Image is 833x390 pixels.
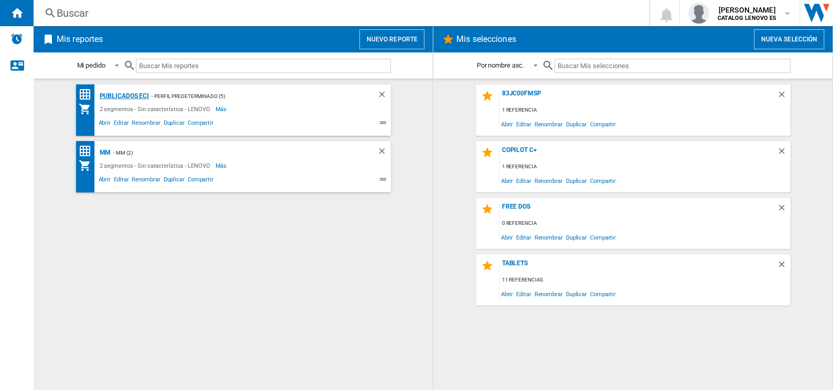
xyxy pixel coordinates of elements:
div: Borrar [777,259,791,274]
span: Abrir [97,118,113,131]
span: Abrir [499,230,515,244]
div: Mi colección [79,159,97,172]
div: Mi colección [79,103,97,115]
div: Borrar [777,90,791,104]
div: Mi pedido [77,61,105,69]
div: FREE DOS [499,203,777,217]
span: Renombrar [130,175,162,187]
img: alerts-logo.svg [10,32,23,45]
h2: Mis reportes [55,29,105,49]
div: 1 referencia [499,160,791,174]
h2: Mis selecciones [454,29,518,49]
span: Compartir [186,175,215,187]
span: Abrir [499,287,515,301]
span: Duplicar [564,117,589,131]
span: Renombrar [532,117,564,131]
input: Buscar Mis reportes [136,59,391,73]
div: Buscar [57,6,622,20]
span: Compartir [589,287,617,301]
div: 0 referencia [499,217,791,230]
div: COPILOT C+ [499,146,777,160]
span: Compartir [589,230,617,244]
div: Por nombre asc. [477,61,525,69]
span: Duplicar [564,174,589,188]
span: Editar [515,174,532,188]
b: CATALOG LENOVO ES [718,15,776,21]
span: Abrir [97,175,113,187]
span: Abrir [499,174,515,188]
span: Editar [112,118,130,131]
button: Nuevo reporte [359,29,424,49]
div: 83JC00FMSP [499,90,777,104]
div: Borrar [377,90,391,103]
button: Nueva selección [754,29,824,49]
span: Editar [515,230,532,244]
span: Abrir [499,117,515,131]
span: [PERSON_NAME] [718,5,776,15]
div: Borrar [777,146,791,160]
span: Compartir [589,117,617,131]
span: Compartir [186,118,215,131]
div: MM [97,146,111,159]
div: - MM (2) [111,146,356,159]
span: Más [215,103,228,115]
span: Compartir [589,174,617,188]
div: Matriz de precios [79,88,97,101]
div: TABLETS [499,259,777,274]
div: 11 referencias [499,274,791,287]
span: Renombrar [130,118,162,131]
span: Duplicar [162,118,186,131]
span: Editar [112,175,130,187]
div: 2 segmentos - Sin característica - LENOVO [97,103,216,115]
div: Publicados ECI [97,90,149,103]
span: Editar [515,287,532,301]
span: Duplicar [162,175,186,187]
span: Duplicar [564,287,589,301]
input: Buscar Mis selecciones [554,59,790,73]
span: Renombrar [532,287,564,301]
div: 2 segmentos - Sin característica - LENOVO [97,159,216,172]
img: profile.jpg [688,3,709,24]
span: Renombrar [532,174,564,188]
span: Renombrar [532,230,564,244]
div: - Perfil predeterminado (5) [149,90,356,103]
div: Matriz de precios [79,145,97,158]
div: Borrar [377,146,391,159]
span: Más [215,159,228,172]
div: 1 referencia [499,104,791,117]
span: Editar [515,117,532,131]
div: Borrar [777,203,791,217]
span: Duplicar [564,230,589,244]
